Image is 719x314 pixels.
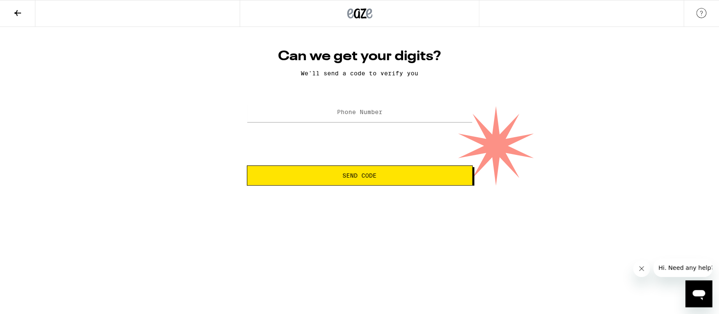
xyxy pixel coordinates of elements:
[247,48,473,65] h1: Can we get your digits?
[653,258,712,277] iframe: Mensaje de la compañía
[247,103,473,122] input: Phone Number
[5,6,61,13] span: Hi. Need any help?
[337,109,382,115] label: Phone Number
[247,70,473,77] p: We'll send a code to verify you
[685,280,712,307] iframe: Botón para iniciar la ventana de mensajería
[247,165,473,186] button: Send Code
[633,260,650,277] iframe: Cerrar mensaje
[342,173,377,178] span: Send Code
